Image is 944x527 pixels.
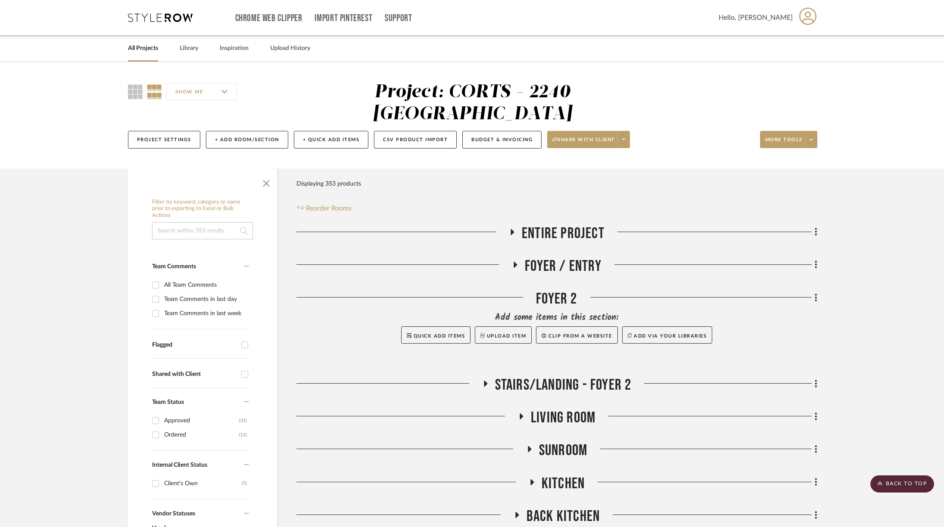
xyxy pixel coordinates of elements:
a: All Projects [128,43,158,54]
div: Displaying 353 products [296,175,361,192]
button: Upload Item [475,326,532,344]
button: More tools [760,131,817,148]
span: Internal Client Status [152,462,207,468]
button: + Quick Add Items [294,131,369,149]
a: Chrome Web Clipper [235,15,302,22]
div: (31) [239,414,247,428]
div: Ordered [164,428,239,442]
div: Project: CORTS - 2240 [GEOGRAPHIC_DATA] [373,83,572,123]
h6: Filter by keyword, category or name prior to exporting to Excel or Bulk Actions [152,199,253,219]
span: Team Comments [152,263,196,270]
span: Kitchen [542,474,585,493]
div: (7) [242,477,247,490]
div: (11) [239,428,247,442]
a: Library [180,43,198,54]
span: Entire Project [522,224,604,243]
button: Quick Add Items [401,326,471,344]
button: Clip from a website [536,326,617,344]
div: Client's Own [164,477,242,490]
input: Search within 353 results [152,222,253,239]
span: Team Status [152,399,184,405]
button: Share with client [547,131,630,148]
span: Back Kitchen [527,507,600,526]
a: Upload History [270,43,310,54]
span: Stairs/Landing - Foyer 2 [495,376,632,394]
span: Share with client [552,136,615,149]
span: Sunroom [539,441,587,460]
button: Budget & Invoicing [462,131,542,149]
div: Shared with Client [152,371,237,378]
div: Approved [164,414,239,428]
div: Flagged [152,341,237,349]
span: More tools [765,136,803,149]
a: Support [385,15,412,22]
button: CSV Product Import [374,131,457,149]
button: Add via your libraries [622,326,713,344]
button: Reorder Rooms [296,203,352,214]
span: Hello, [PERSON_NAME] [719,12,793,23]
scroll-to-top-button: BACK TO TOP [870,475,934,493]
button: Close [258,173,275,190]
button: Project Settings [128,131,200,149]
button: + Add Room/Section [206,131,288,149]
div: Team Comments in last day [164,292,247,306]
div: Team Comments in last week [164,307,247,320]
div: Add some items in this section: [296,312,817,324]
div: All Team Comments [164,278,247,292]
a: Import Pinterest [315,15,372,22]
span: Quick Add Items [414,334,465,338]
span: Living Room [531,409,595,427]
span: Reorder Rooms [306,203,352,214]
span: Vendor Statuses [152,511,195,517]
a: Inspiration [220,43,249,54]
span: Foyer / Entry [525,257,601,276]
